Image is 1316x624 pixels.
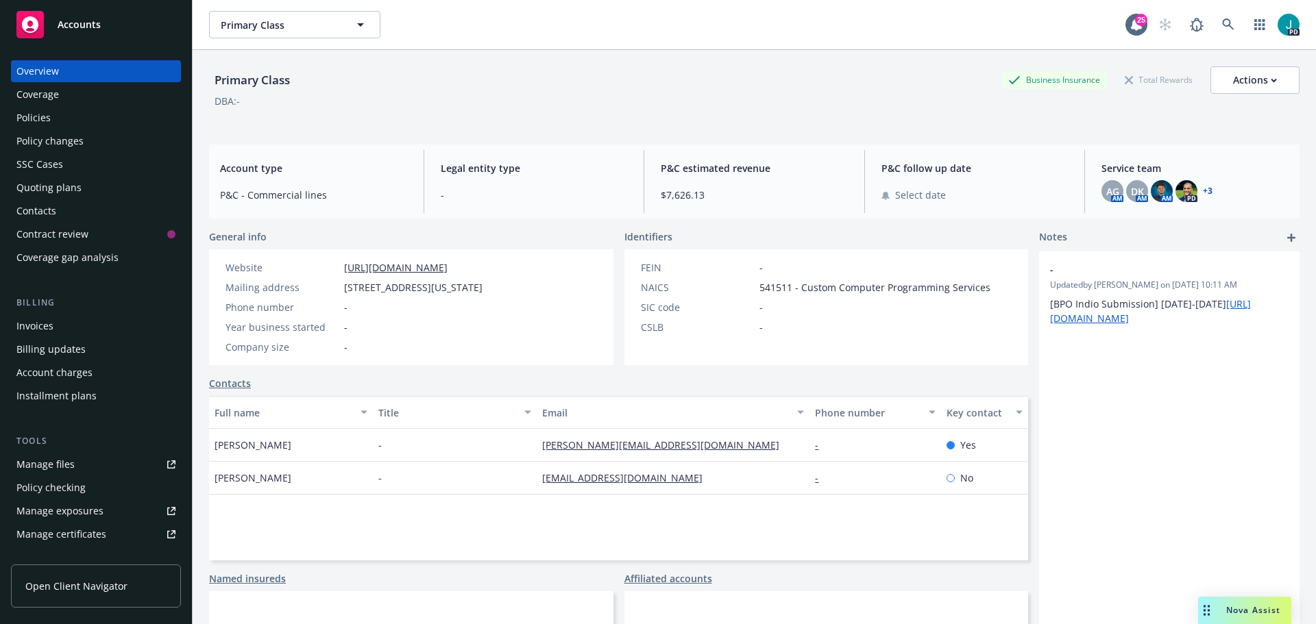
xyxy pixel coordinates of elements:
[809,396,940,429] button: Phone number
[226,300,339,314] div: Phone number
[209,571,286,586] a: Named insureds
[226,260,339,275] div: Website
[1001,71,1107,88] div: Business Insurance
[895,188,946,202] span: Select date
[16,523,106,545] div: Manage certificates
[1151,11,1179,38] a: Start snowing
[881,161,1069,175] span: P&C follow up date
[16,84,59,105] div: Coverage
[1039,251,1300,336] div: -Updatedby [PERSON_NAME] on [DATE] 10:11 AM[BPO Indio Submission] [DATE]-[DATE][URL][DOMAIN_NAME]
[947,405,1008,420] div: Key contact
[542,471,714,484] a: [EMAIL_ADDRESS][DOMAIN_NAME]
[226,340,339,354] div: Company size
[1050,262,1253,277] span: -
[344,340,348,354] span: -
[11,362,181,384] a: Account charges
[209,376,251,390] a: Contacts
[16,453,75,475] div: Manage files
[641,300,754,314] div: SIC code
[661,161,848,175] span: P&C estimated revenue
[378,438,382,452] span: -
[16,247,119,269] div: Coverage gap analysis
[1151,180,1173,202] img: photo
[58,19,101,30] span: Accounts
[542,405,789,420] div: Email
[1131,184,1144,199] span: DK
[11,338,181,360] a: Billing updates
[1106,184,1119,199] span: AG
[1278,14,1300,36] img: photo
[1203,187,1213,195] a: +3
[215,438,291,452] span: [PERSON_NAME]
[641,280,754,295] div: NAICS
[11,130,181,152] a: Policy changes
[759,300,763,314] span: -
[11,434,181,448] div: Tools
[1101,161,1289,175] span: Service team
[209,71,295,89] div: Primary Class
[16,338,86,360] div: Billing updates
[16,177,82,199] div: Quoting plans
[11,153,181,175] a: SSC Cases
[11,296,181,310] div: Billing
[542,438,790,451] a: [PERSON_NAME][EMAIL_ADDRESS][DOMAIN_NAME]
[1215,11,1242,38] a: Search
[221,18,339,32] span: Primary Class
[220,188,407,202] span: P&C - Commercial lines
[215,471,291,485] span: [PERSON_NAME]
[11,500,181,522] a: Manage exposures
[1246,11,1274,38] a: Switch app
[960,471,973,485] span: No
[641,320,754,334] div: CSLB
[11,177,181,199] a: Quoting plans
[11,200,181,222] a: Contacts
[1135,14,1147,26] div: 25
[220,161,407,175] span: Account type
[16,223,88,245] div: Contract review
[11,223,181,245] a: Contract review
[11,547,181,569] a: Manage BORs
[215,405,352,420] div: Full name
[1039,229,1067,246] span: Notes
[215,94,240,108] div: DBA: -
[11,84,181,105] a: Coverage
[1050,297,1289,325] p: [BPO Indio Submission] [DATE]-[DATE]
[1198,597,1215,624] div: Drag to move
[11,315,181,337] a: Invoices
[1175,180,1197,202] img: photo
[815,438,829,451] a: -
[1233,67,1277,93] div: Actions
[16,107,51,129] div: Policies
[1050,279,1289,291] span: Updated by [PERSON_NAME] on [DATE] 10:11 AM
[759,280,990,295] span: 541511 - Custom Computer Programming Services
[209,11,380,38] button: Primary Class
[759,320,763,334] span: -
[16,500,103,522] div: Manage exposures
[441,188,628,202] span: -
[378,471,382,485] span: -
[16,362,93,384] div: Account charges
[16,130,84,152] div: Policy changes
[25,579,127,593] span: Open Client Navigator
[1226,604,1280,616] span: Nova Assist
[378,405,516,420] div: Title
[16,477,86,499] div: Policy checking
[815,405,920,420] div: Phone number
[16,315,53,337] div: Invoices
[641,260,754,275] div: FEIN
[11,453,181,475] a: Manage files
[226,280,339,295] div: Mailing address
[661,188,848,202] span: $7,626.13
[373,396,537,429] button: Title
[11,60,181,82] a: Overview
[16,385,97,407] div: Installment plans
[11,247,181,269] a: Coverage gap analysis
[11,5,181,44] a: Accounts
[344,320,348,334] span: -
[537,396,809,429] button: Email
[226,320,339,334] div: Year business started
[1283,229,1300,246] a: add
[960,438,976,452] span: Yes
[941,396,1028,429] button: Key contact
